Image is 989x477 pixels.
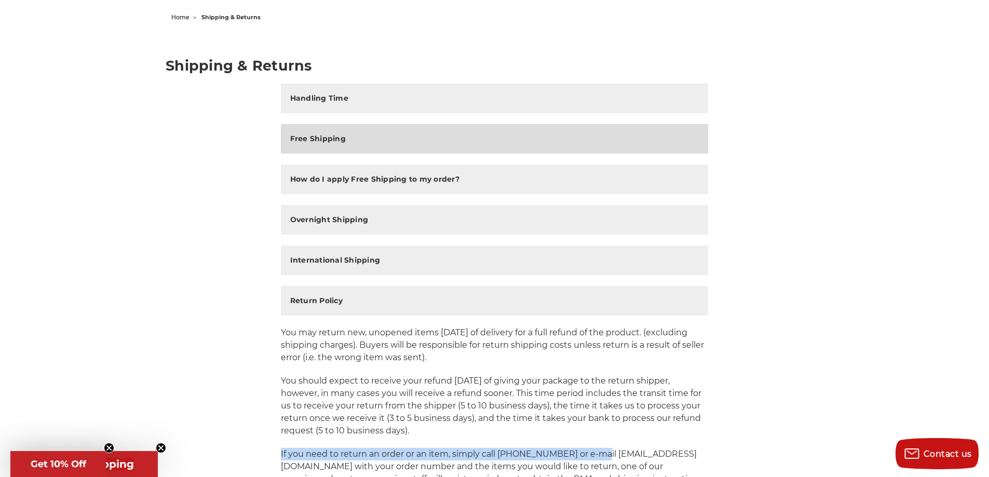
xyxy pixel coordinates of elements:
button: Return Policy [281,286,709,316]
h2: Handling Time [290,93,348,104]
span: Contact us [924,449,972,459]
button: Contact us [896,438,979,469]
h1: Shipping & Returns [166,59,823,73]
button: International Shipping [281,246,709,275]
a: home [171,13,189,21]
h2: Return Policy [290,295,343,306]
h2: How do I apply Free Shipping to my order? [290,174,459,185]
button: How do I apply Free Shipping to my order? [281,165,709,194]
button: Close teaser [104,443,114,453]
button: Handling Time [281,84,709,113]
h2: Free Shipping [290,133,346,144]
span: Get 10% Off [31,458,86,470]
button: Free Shipping [281,124,709,154]
p: You may return new, unopened items [DATE] of delivery for a full refund of the product. (excludin... [281,326,709,364]
h2: Overnight Shipping [290,214,369,225]
p: You should expect to receive your refund [DATE] of giving your package to the return shipper, how... [281,375,709,437]
div: Get 10% OffClose teaser [10,451,106,477]
h2: International Shipping [290,255,381,266]
div: Get Free ShippingClose teaser [10,451,158,477]
button: Close teaser [156,443,166,453]
button: Overnight Shipping [281,205,709,235]
span: shipping & returns [201,13,261,21]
